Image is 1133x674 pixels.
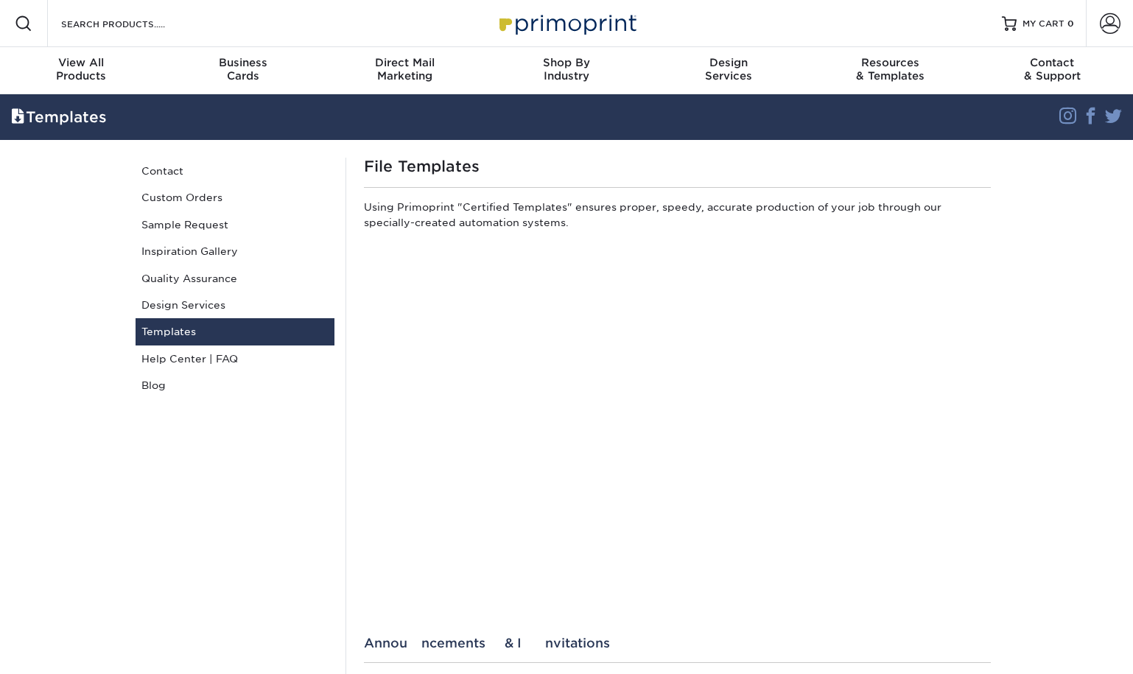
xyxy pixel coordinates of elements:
[648,47,810,94] a: DesignServices
[136,265,334,292] a: Quality Assurance
[485,56,648,83] div: Industry
[364,158,991,175] h1: File Templates
[136,318,334,345] a: Templates
[1067,18,1074,29] span: 0
[162,56,324,83] div: Cards
[485,47,648,94] a: Shop ByIndustry
[323,56,485,83] div: Marketing
[971,56,1133,69] span: Contact
[136,292,334,318] a: Design Services
[1022,18,1064,30] span: MY CART
[323,47,485,94] a: Direct MailMarketing
[971,47,1133,94] a: Contact& Support
[971,56,1133,83] div: & Support
[323,56,485,69] span: Direct Mail
[60,15,203,32] input: SEARCH PRODUCTS.....
[810,47,972,94] a: Resources& Templates
[648,56,810,83] div: Services
[136,184,334,211] a: Custom Orders
[136,345,334,372] a: Help Center | FAQ
[485,56,648,69] span: Shop By
[364,636,991,650] div: Announcements & Invitations
[162,47,324,94] a: BusinessCards
[810,56,972,83] div: & Templates
[162,56,324,69] span: Business
[136,372,334,399] a: Blog
[364,200,991,236] p: Using Primoprint "Certified Templates" ensures proper, speedy, accurate production of your job th...
[648,56,810,69] span: Design
[493,7,640,39] img: Primoprint
[136,158,334,184] a: Contact
[810,56,972,69] span: Resources
[136,211,334,238] a: Sample Request
[136,238,334,264] a: Inspiration Gallery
